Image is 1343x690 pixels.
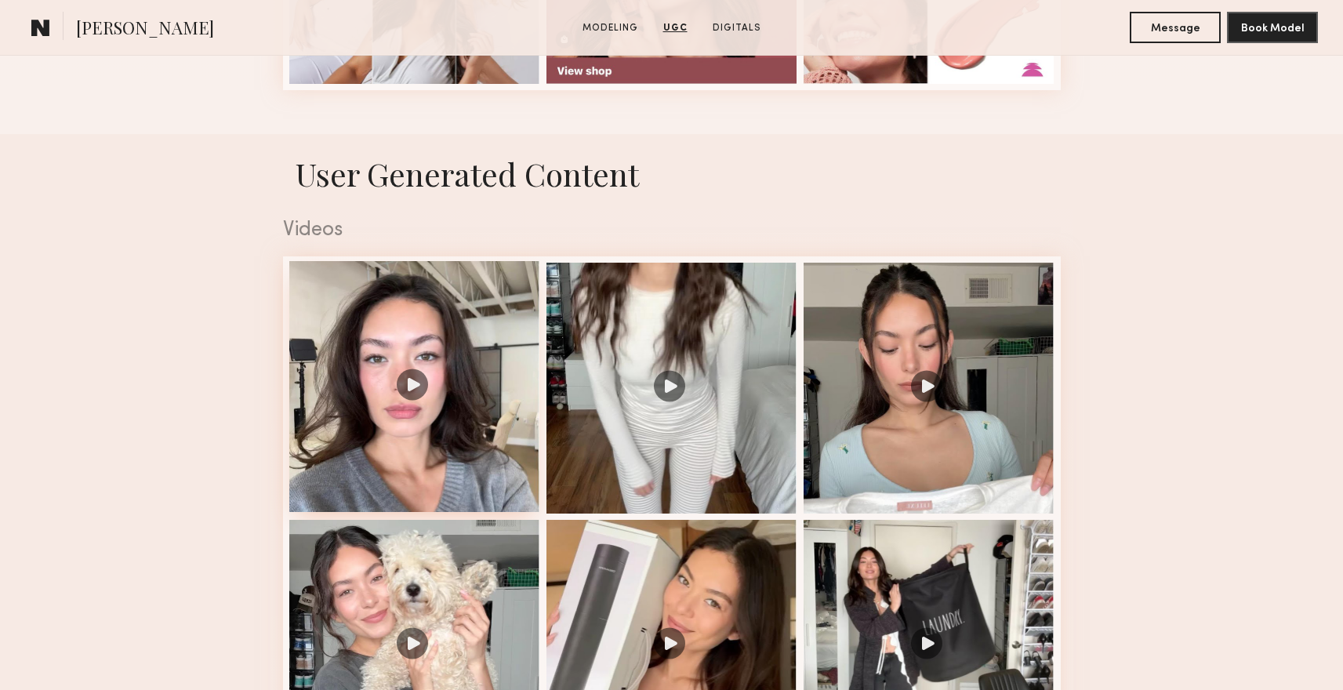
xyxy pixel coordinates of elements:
a: Modeling [576,21,644,35]
a: Book Model [1227,20,1318,34]
button: Message [1130,12,1221,43]
a: UGC [657,21,694,35]
a: Digitals [706,21,768,35]
div: Videos [283,220,1061,241]
h1: User Generated Content [270,153,1073,194]
span: [PERSON_NAME] [76,16,214,43]
button: Book Model [1227,12,1318,43]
